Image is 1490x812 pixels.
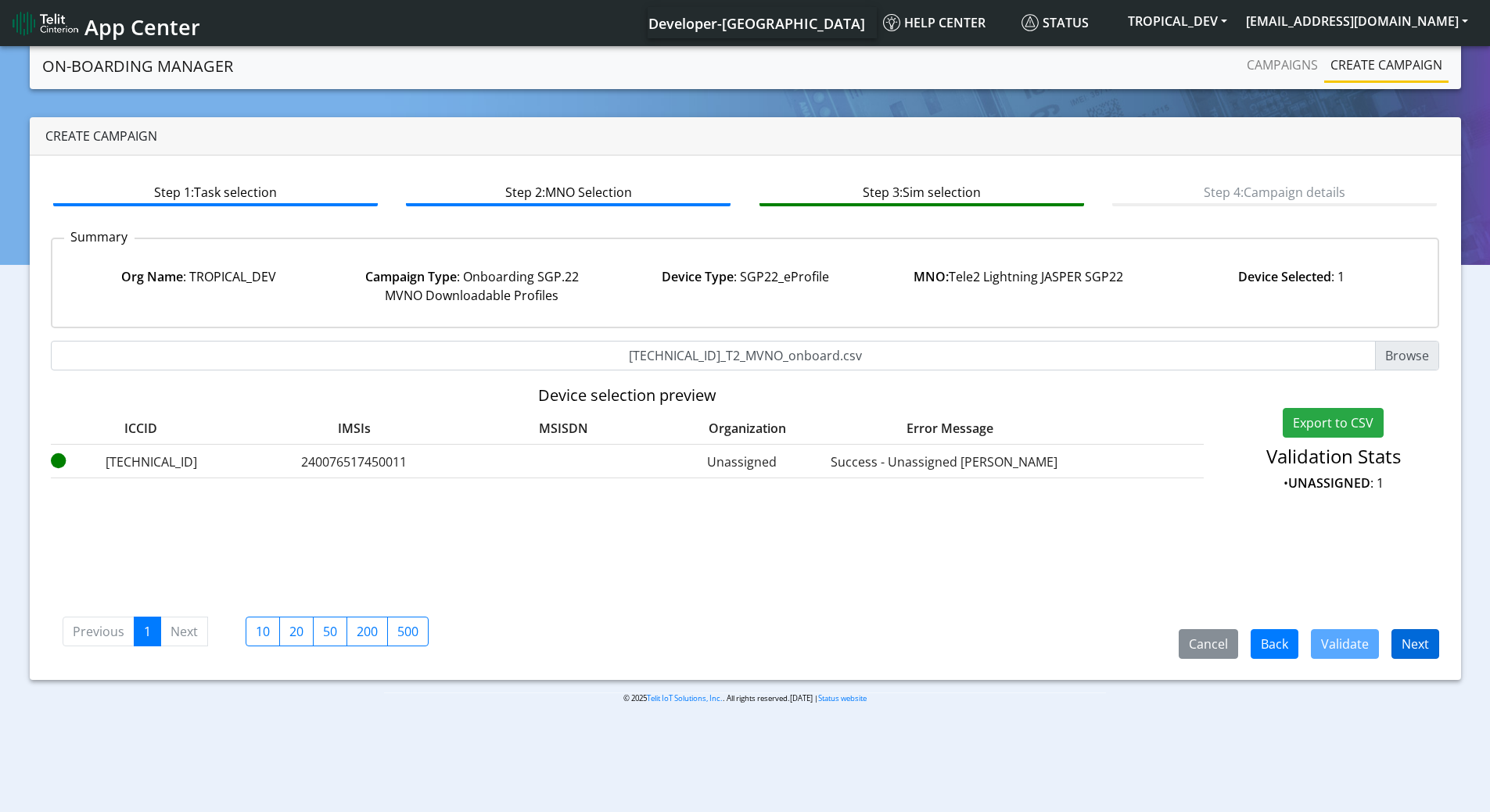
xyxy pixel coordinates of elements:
a: Status website [818,693,867,703]
btn: Step 2: MNO Selection [406,177,731,206]
strong: Device Selected [1238,268,1331,285]
a: Help center [877,7,1015,38]
label: 10 [246,617,280,646]
a: Telit IoT Solutions, Inc. [647,693,723,703]
label: [TECHNICAL_ID] [51,453,231,471]
label: Organization [641,419,798,438]
label: Success - Unassigned [PERSON_NAME] [827,453,1061,471]
label: 50 [313,617,347,646]
h4: Validation Stats [1227,445,1439,468]
label: IMSIs [237,419,472,438]
strong: MNO: [914,268,949,285]
div: : TROPICAL_DEV [62,267,335,305]
a: On-Boarding Manager [42,51,233,82]
p: © 2025 . All rights reserved.[DATE] | [384,692,1106,704]
btn: Step 3: Sim selection [759,177,1084,206]
div: : 1 [1155,267,1428,305]
button: Next [1391,629,1439,659]
img: status.svg [1021,14,1039,31]
a: 1 [134,617,161,646]
a: Campaigns [1240,49,1324,80]
img: logo-telit-cinterion-gw-new.png [13,11,78,36]
strong: UNASSIGNED [1288,474,1370,492]
p: • : 1 [1227,474,1439,492]
button: Cancel [1179,629,1238,659]
label: 200 [346,617,388,646]
label: 20 [279,617,314,646]
p: Summary [64,227,135,246]
a: App Center [13,6,198,40]
button: Back [1251,629,1298,659]
button: Export to CSV [1283,408,1384,438]
span: Developer-[GEOGRAPHIC_DATA] [648,14,865,33]
strong: Org Name [121,268,183,285]
label: MSISDN [478,419,627,438]
span: Help center [883,14,986,31]
strong: Device Type [662,268,734,285]
btn: Step 1: Task selection [53,177,378,206]
button: Validate [1311,629,1379,659]
label: Unassigned [664,453,820,471]
a: Create campaign [1324,49,1449,80]
a: Status [1015,7,1118,38]
div: Create campaign [30,117,1461,156]
span: Status [1021,14,1089,31]
div: : Onboarding SGP.22 MVNO Downloadable Profiles [335,267,608,305]
span: App Center [84,13,200,41]
btn: Step 4: Campaign details [1112,177,1437,206]
button: [EMAIL_ADDRESS][DOMAIN_NAME] [1237,7,1477,35]
button: TROPICAL_DEV [1118,7,1237,35]
label: 500 [387,617,429,646]
img: knowledge.svg [883,14,900,31]
div: : SGP22_eProfile [609,267,881,305]
a: Your current platform instance [648,7,864,38]
div: Tele2 Lightning JASPER SGP22 [881,267,1154,305]
label: Error Message [806,419,1040,438]
h5: Device selection preview [51,386,1205,405]
strong: Campaign Type [365,268,457,285]
label: ICCID [51,419,231,438]
label: 240076517450011 [237,453,472,471]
